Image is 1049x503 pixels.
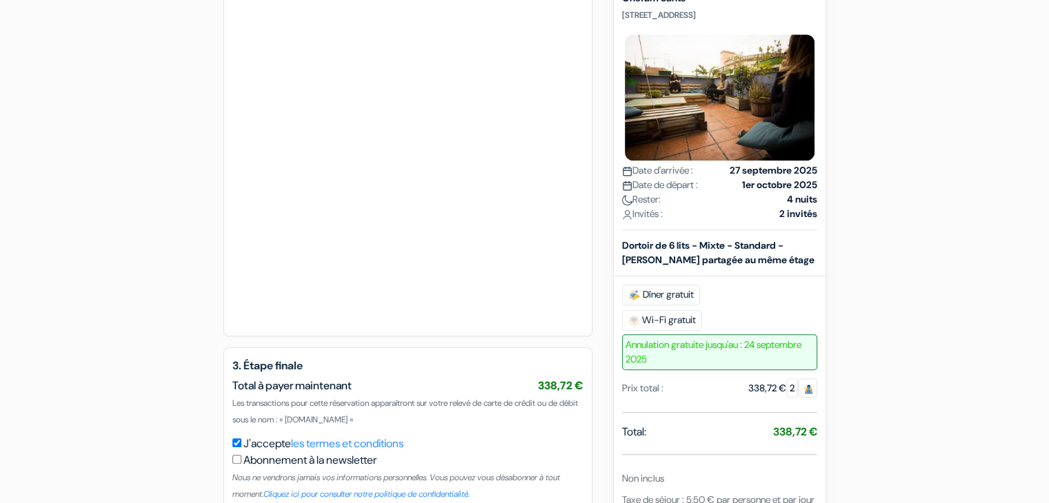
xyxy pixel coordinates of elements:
[622,472,664,484] font: Non inclus
[538,378,583,393] font: 338,72 €
[622,10,696,21] font: [STREET_ADDRESS]
[622,166,632,176] img: calendar.svg
[642,314,696,327] font: Wi-Fi gratuit
[628,315,639,326] img: free_wifi.svg
[803,384,814,394] img: guest.svg
[622,424,646,439] font: Total:
[232,398,578,425] font: Les transactions pour cette réservation apparaîtront sur votre relevé de carte de crédit ou de dé...
[632,178,698,191] font: Date de départ :
[632,193,661,205] font: Rester:
[232,378,352,393] font: Total à payer maintenant
[243,453,377,467] font: Abonnement à la newsletter
[790,382,795,394] font: 2
[232,358,303,373] font: 3. Étape finale
[622,239,815,266] font: Dortoir de 6 lits - Mixte - Standard - [PERSON_NAME] partagée au même étage
[628,289,640,300] img: free_breakfast.svg
[622,181,632,191] img: calendar.svg
[243,436,291,451] font: J'accepte
[787,193,817,205] font: 4 nuits
[773,424,817,439] font: 338,72 €
[742,178,817,191] font: 1er octobre 2025
[263,489,470,500] a: Cliquez ici pour consulter notre politique de confidentialité.
[622,209,632,220] img: user_icon.svg
[730,164,817,176] font: 27 septembre 2025
[748,382,786,394] font: 338,72 €
[643,289,694,301] font: Dîner gratuit
[291,436,403,451] a: les termes et conditions
[232,472,560,500] font: Nous ne vendrons jamais vos informations personnelles. Vous pouvez vous désabonner à tout moment.
[779,207,817,220] font: 2 invités
[622,382,663,394] font: Prix ​​total :
[622,195,632,205] img: moon.svg
[632,164,693,176] font: Date d'arrivée :
[626,338,801,365] font: Annulation gratuite jusqu'au : 24 septembre 2025
[632,207,663,220] font: Invités :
